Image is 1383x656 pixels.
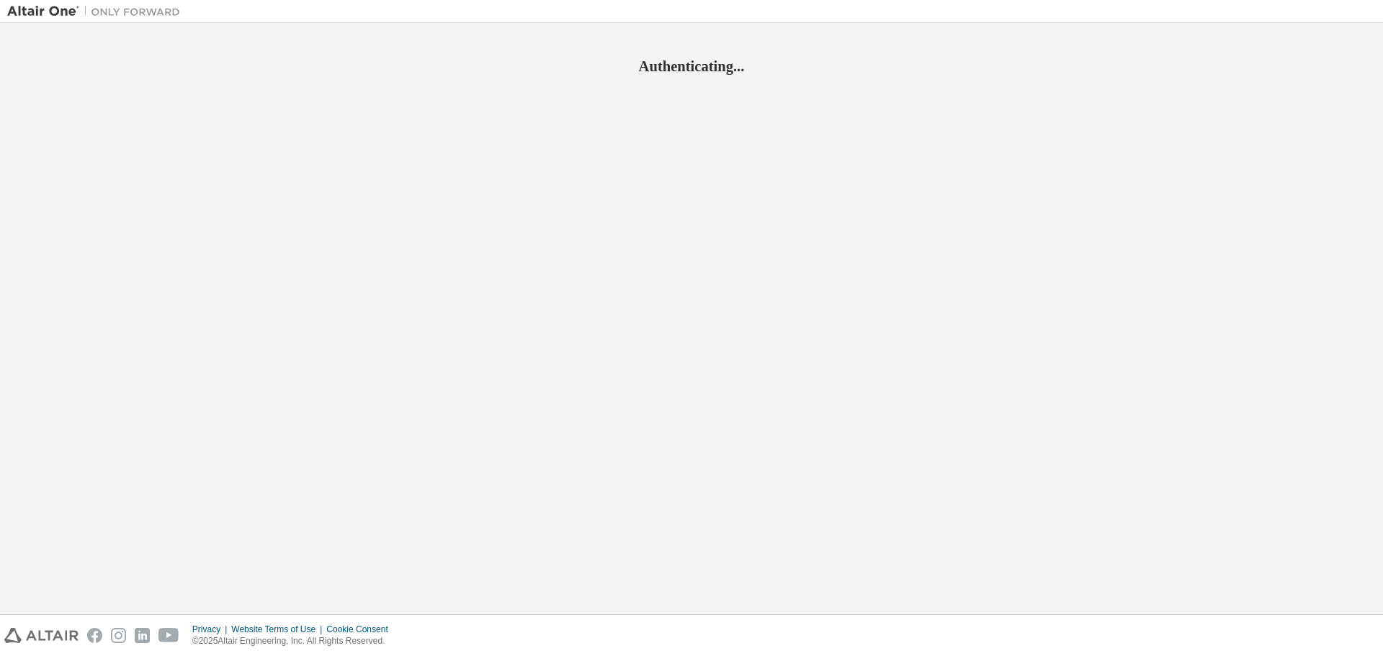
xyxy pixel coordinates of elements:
img: linkedin.svg [135,628,150,643]
img: youtube.svg [158,628,179,643]
div: Website Terms of Use [231,624,326,635]
h2: Authenticating... [7,57,1376,76]
img: Altair One [7,4,187,19]
img: instagram.svg [111,628,126,643]
img: altair_logo.svg [4,628,79,643]
div: Privacy [192,624,231,635]
p: © 2025 Altair Engineering, Inc. All Rights Reserved. [192,635,397,647]
img: facebook.svg [87,628,102,643]
div: Cookie Consent [326,624,396,635]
